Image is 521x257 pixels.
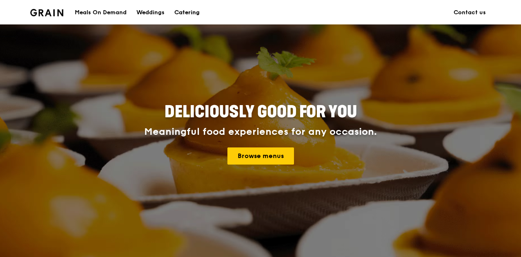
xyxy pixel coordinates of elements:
div: Weddings [136,0,165,25]
span: Deliciously good for you [165,102,357,122]
a: Contact us [449,0,491,25]
div: Meaningful food experiences for any occasion. [114,126,407,138]
a: Weddings [131,0,169,25]
a: Browse menus [227,147,294,165]
div: Catering [174,0,200,25]
div: Meals On Demand [75,0,127,25]
a: Catering [169,0,205,25]
img: Grain [30,9,63,16]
